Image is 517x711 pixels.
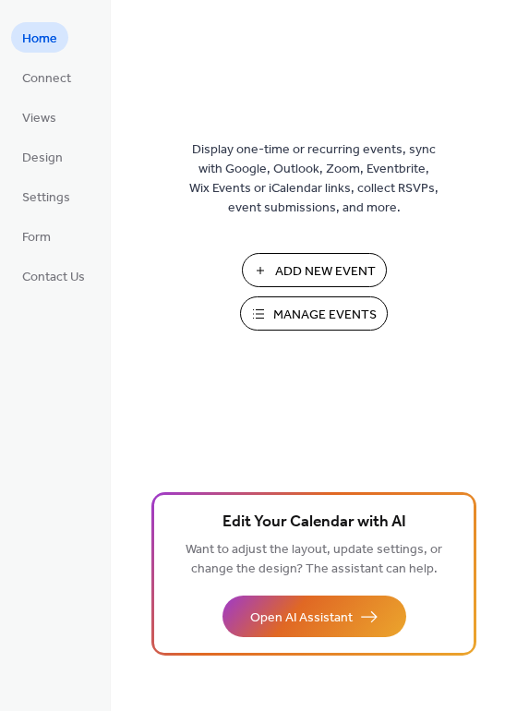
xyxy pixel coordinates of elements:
button: Add New Event [242,253,387,287]
a: Home [11,22,68,53]
a: Views [11,102,67,132]
span: Views [22,109,56,128]
a: Design [11,141,74,172]
span: Open AI Assistant [250,609,353,628]
button: Open AI Assistant [222,596,406,637]
span: Contact Us [22,268,85,287]
a: Contact Us [11,260,96,291]
a: Settings [11,181,81,211]
button: Manage Events [240,296,388,331]
span: Connect [22,69,71,89]
span: Manage Events [273,306,377,325]
span: Settings [22,188,70,208]
span: Display one-time or recurring events, sync with Google, Outlook, Zoom, Eventbrite, Wix Events or ... [189,140,439,218]
a: Form [11,221,62,251]
a: Connect [11,62,82,92]
span: Home [22,30,57,49]
span: Edit Your Calendar with AI [222,510,406,536]
span: Design [22,149,63,168]
span: Form [22,228,51,247]
span: Add New Event [275,262,376,282]
span: Want to adjust the layout, update settings, or change the design? The assistant can help. [186,537,442,582]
